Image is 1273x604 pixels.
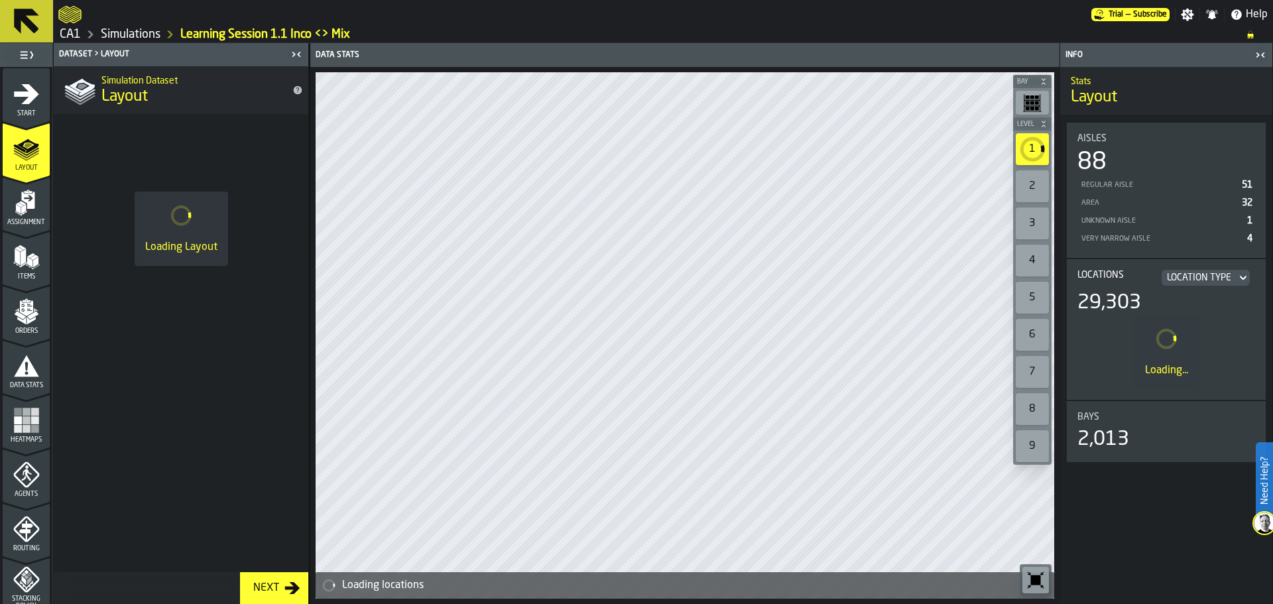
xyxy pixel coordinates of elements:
label: button-toggle-Help [1225,7,1273,23]
a: logo-header [58,3,82,27]
div: Unknown Aisle [1080,217,1242,225]
div: Title [1077,412,1255,422]
div: Title [1077,133,1255,144]
button: button-Next [240,572,308,604]
div: Very Narrow Aisle [1080,235,1242,243]
div: title-Layout [1060,67,1272,115]
div: Loading locations [342,577,1049,593]
span: Level [1014,121,1037,128]
li: menu Items [3,231,50,284]
div: button-toolbar-undefined [1013,242,1052,279]
div: DropdownMenuValue-LOCATION_RACKING_TYPE [1159,270,1252,286]
div: 29,303 [1077,291,1141,315]
svg: Reset zoom and position [1025,570,1046,591]
span: Start [3,110,50,117]
div: 5 [1016,282,1049,314]
label: button-toggle-Close me [287,46,306,62]
div: 6 [1016,319,1049,351]
li: menu Assignment [3,177,50,230]
nav: Breadcrumb [58,27,1268,42]
button: button- [1013,75,1052,88]
div: alert-Loading locations [316,572,1054,599]
div: Data Stats [313,50,686,60]
div: Menu Subscription [1091,8,1170,21]
div: StatList-item-Area [1077,194,1255,211]
span: Routing [3,545,50,552]
header: Info [1060,43,1272,67]
div: Dataset > Layout [56,50,287,59]
span: Help [1246,7,1268,23]
li: menu Data Stats [3,340,50,393]
span: Heatmaps [3,436,50,444]
label: button-toggle-Toggle Full Menu [3,46,50,64]
a: link-to-/wh/i/76e2a128-1b54-4d66-80d4-05ae4c277723 [60,27,81,42]
li: menu Heatmaps [3,394,50,448]
span: Subscribe [1133,10,1167,19]
div: 2,013 [1077,428,1129,452]
div: Loading... [1145,363,1188,379]
a: link-to-/wh/i/76e2a128-1b54-4d66-80d4-05ae4c277723/pricing/ [1091,8,1170,21]
label: Need Help? [1257,444,1272,518]
header: Dataset > Layout [54,43,308,66]
span: Agents [3,491,50,498]
div: Info [1063,50,1251,60]
span: Data Stats [3,382,50,389]
div: stat-Aisles [1067,123,1266,258]
div: Loading Layout [145,239,217,255]
h2: Sub Title [1071,74,1262,87]
div: Regular Aisle [1080,181,1237,190]
span: Aisles [1077,133,1107,144]
div: button-toolbar-undefined [1020,564,1052,596]
span: Items [3,273,50,280]
span: 51 [1242,180,1252,190]
div: DropdownMenuValue-LOCATION_RACKING_TYPE [1167,272,1231,283]
h2: Sub Title [101,73,282,86]
div: Title [1077,270,1255,286]
label: button-toggle-Settings [1176,8,1199,21]
span: Orders [3,328,50,335]
span: Bays [1077,412,1099,422]
li: menu Orders [3,286,50,339]
div: 8 [1016,393,1049,425]
div: stat- [1067,259,1266,400]
div: StatList-item-Unknown Aisle [1077,211,1255,229]
div: title-Layout [54,66,308,114]
button: button- [1013,117,1052,131]
div: 7 [1016,356,1049,388]
span: Layout [101,86,148,107]
div: button-toolbar-undefined [1013,428,1052,465]
div: button-toolbar-undefined [1013,353,1052,391]
div: button-toolbar-undefined [1013,205,1052,242]
header: Data Stats [310,43,1060,67]
span: 32 [1242,198,1252,208]
div: 4 [1016,245,1049,276]
span: Trial [1109,10,1123,19]
a: logo-header [318,570,393,596]
div: button-toolbar-undefined [1013,316,1052,353]
label: button-toggle-Notifications [1200,8,1224,21]
div: button-toolbar-undefined [1013,391,1052,428]
span: Layout [1071,87,1117,108]
label: button-toggle-Close me [1251,47,1270,63]
div: button-toolbar-undefined [1013,279,1052,316]
li: menu Routing [3,503,50,556]
li: menu Layout [3,123,50,176]
span: Bay [1014,78,1037,86]
span: Assignment [3,219,50,226]
span: — [1126,10,1130,19]
li: menu Start [3,68,50,121]
span: Layout [3,164,50,172]
div: StatList-item-Very Narrow Aisle [1077,229,1255,247]
div: button-toolbar-undefined [1013,131,1052,168]
div: Area [1080,199,1237,208]
a: link-to-/wh/i/76e2a128-1b54-4d66-80d4-05ae4c277723 [101,27,160,42]
li: menu Agents [3,449,50,502]
div: 88 [1077,149,1107,176]
div: stat-Bays [1067,401,1266,462]
div: Locations [1077,270,1154,286]
span: 4 [1247,234,1252,243]
div: 3 [1016,208,1049,239]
